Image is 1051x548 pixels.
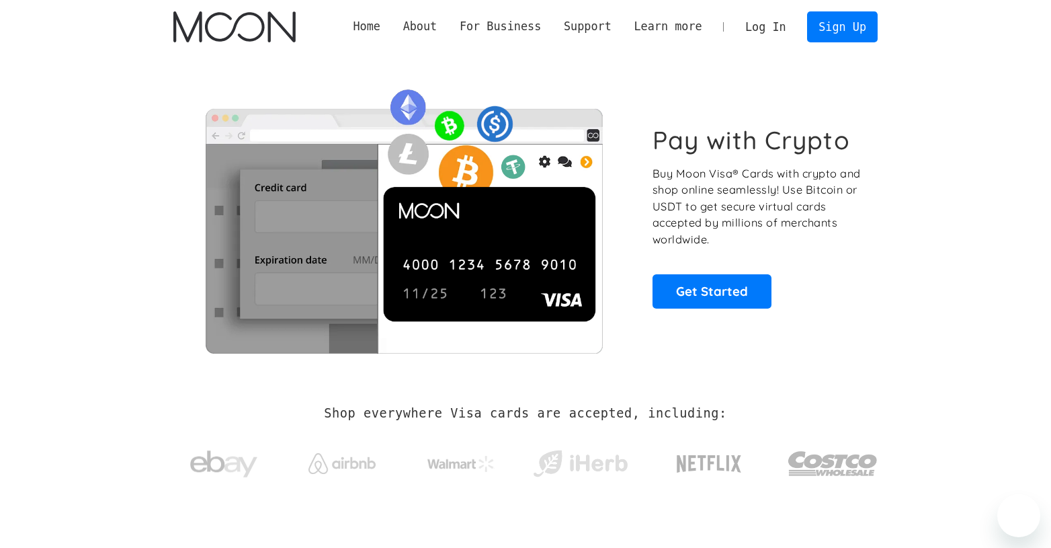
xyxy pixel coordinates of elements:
[448,18,552,35] div: For Business
[675,447,743,481] img: Netflix
[530,433,630,488] a: iHerb
[324,406,726,421] h2: Shop everywhere Visa cards are accepted, including:
[392,18,448,35] div: About
[411,442,511,479] a: Walmart
[173,430,274,492] a: ebay
[788,425,878,496] a: Costco
[342,18,392,35] a: Home
[653,274,771,308] a: Get Started
[807,11,877,42] a: Sign Up
[190,443,257,485] img: ebay
[634,18,702,35] div: Learn more
[173,80,634,353] img: Moon Cards let you spend your crypto anywhere Visa is accepted.
[308,453,376,474] img: Airbnb
[427,456,495,472] img: Walmart
[734,12,797,42] a: Log In
[623,18,714,35] div: Learn more
[788,438,878,489] img: Costco
[564,18,612,35] div: Support
[997,494,1040,537] iframe: Button to launch messaging window
[460,18,541,35] div: For Business
[530,446,630,481] img: iHerb
[552,18,622,35] div: Support
[649,434,769,487] a: Netflix
[653,165,863,248] p: Buy Moon Visa® Cards with crypto and shop online seamlessly! Use Bitcoin or USDT to get secure vi...
[173,11,295,42] a: home
[653,125,850,155] h1: Pay with Crypto
[292,440,392,481] a: Airbnb
[173,11,295,42] img: Moon Logo
[403,18,437,35] div: About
